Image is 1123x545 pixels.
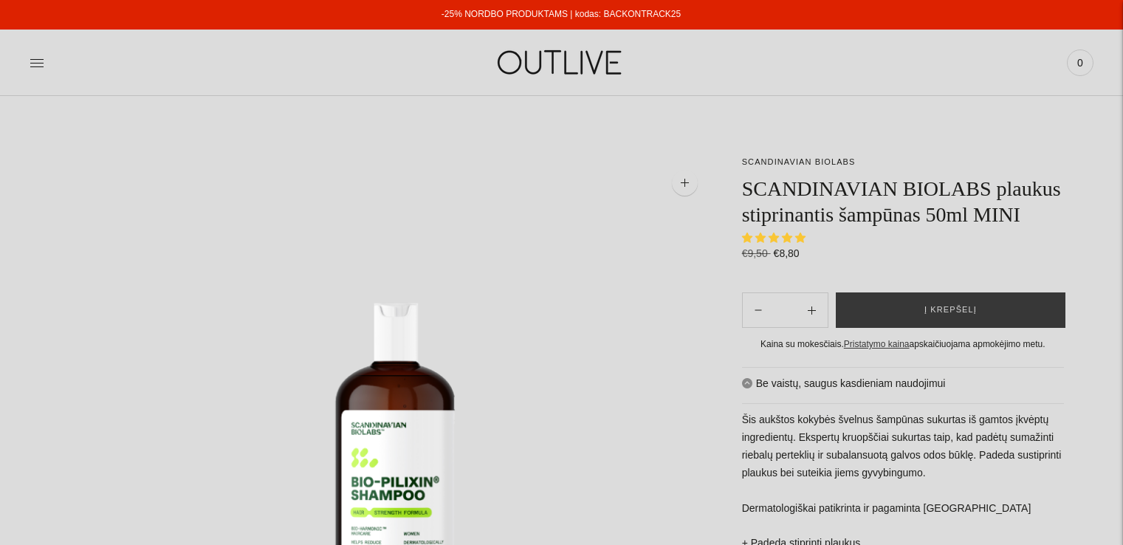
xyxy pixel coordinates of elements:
span: Į krepšelį [924,303,977,318]
a: Pristatymo kaina [844,339,910,349]
a: 0 [1067,47,1093,79]
h1: SCANDINAVIAN BIOLABS plaukus stiprinantis šampūnas 50ml MINI [742,176,1064,227]
button: Į krepšelį [836,292,1065,328]
a: -25% NORDBO PRODUKTAMS | kodas: BACKONTRACK25 [442,9,681,19]
button: Subtract product quantity [796,292,828,328]
a: SCANDINAVIAN BIOLABS [742,157,856,166]
div: Kaina su mokesčiais. apskaičiuojama apmokėjimo metu. [742,337,1064,352]
span: 0 [1070,52,1091,73]
button: Add product quantity [743,292,774,328]
input: Product quantity [774,300,796,321]
img: OUTLIVE [469,37,653,88]
s: €9,50 [742,247,771,259]
span: 5.00 stars [742,232,808,244]
span: €8,80 [774,247,800,259]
